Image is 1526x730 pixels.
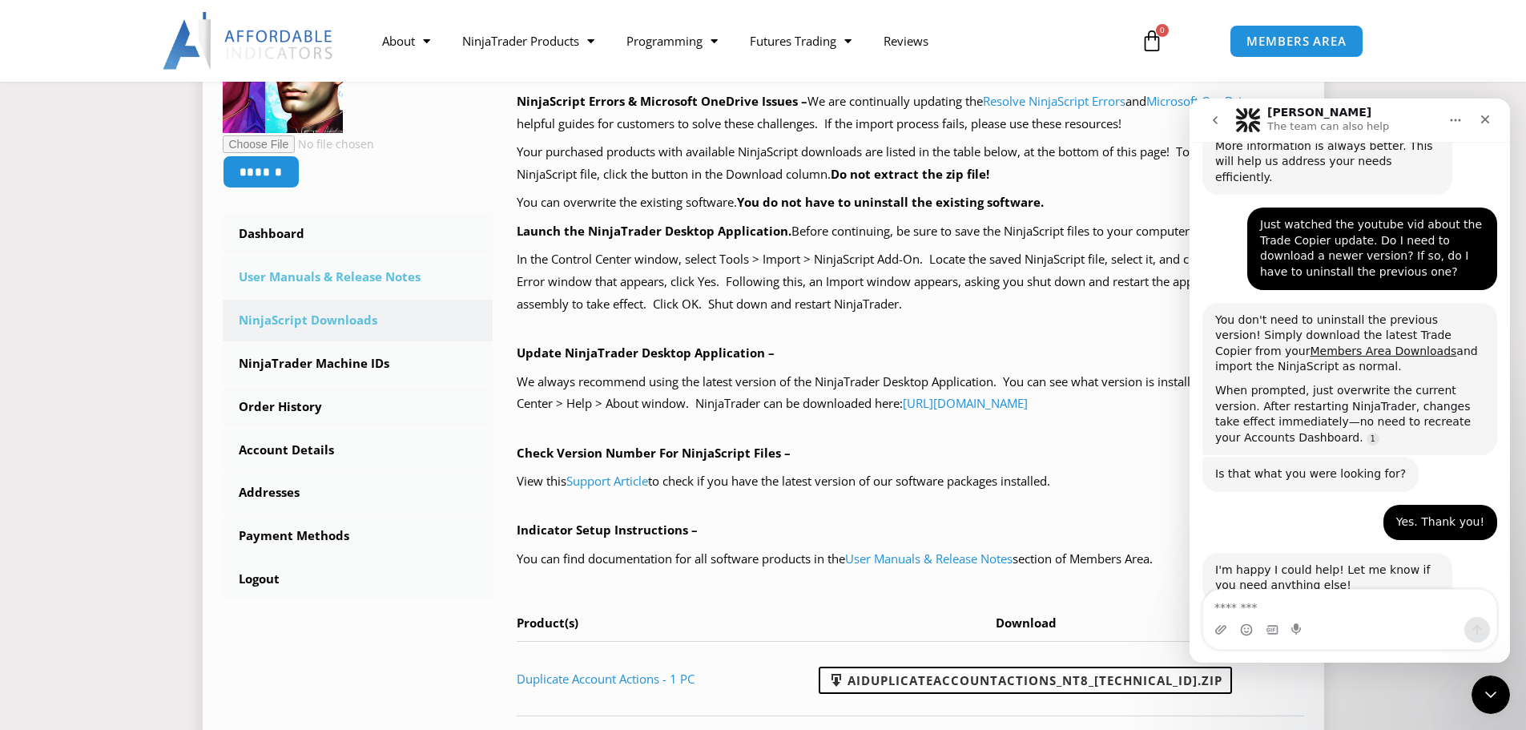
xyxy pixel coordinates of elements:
[223,213,493,600] nav: Account pages
[517,220,1304,243] p: Before continuing, be sure to save the NinjaScript files to your computer.
[26,368,216,384] div: Is that what you were looking for?
[14,491,307,518] textarea: Message…
[1246,35,1347,47] span: MEMBERS AREA
[903,395,1028,411] a: [URL][DOMAIN_NAME]
[207,416,295,432] div: Yes. Thank you!
[566,473,648,489] a: Support Article
[13,358,229,393] div: Is that what you were looking for?
[1117,18,1187,64] a: 0
[120,246,267,259] a: Members Area Downloads
[517,141,1304,186] p: Your purchased products with available NinjaScript downloads are listed in the table below, at th...
[996,615,1057,631] span: Download
[366,22,446,59] a: About
[1156,24,1169,37] span: 0
[831,166,989,182] b: Do not extract the zip file!
[1472,676,1510,714] iframe: Intercom live chat
[26,464,250,495] div: I'm happy I could help! Let me know if you need anything else!
[13,454,263,505] div: I'm happy I could help! Let me know if you need anything else!
[102,525,115,538] button: Start recording
[275,518,300,544] button: Send a message…
[223,559,493,600] a: Logout
[223,343,493,385] a: NinjaTrader Machine IDs
[983,93,1125,109] a: Resolve NinjaScript Errors
[517,470,1304,493] p: View this to check if you have the latest version of our software packages installed.
[76,525,89,538] button: Gif picker
[223,472,493,514] a: Addresses
[50,525,63,538] button: Emoji picker
[13,358,308,406] div: Solomon says…
[610,22,734,59] a: Programming
[845,551,1013,567] a: User Manuals & Release Notes
[223,213,493,255] a: Dashboard
[737,194,1044,210] b: You do not have to uninstall the existing software.
[223,256,493,298] a: User Manuals & Release Notes
[517,615,578,631] span: Product(s)
[517,671,695,687] a: Duplicate Account Actions - 1 PC
[446,22,610,59] a: NinjaTrader Products
[194,406,308,442] div: Yes. Thank you!
[517,223,791,239] b: Launch the NinjaTrader Desktop Application.
[25,525,38,538] button: Upload attachment
[517,248,1304,316] p: In the Control Center window, select Tools > Import > NinjaScript Add-On. Locate the saved NinjaS...
[223,300,493,341] a: NinjaScript Downloads
[58,109,308,191] div: Just watched the youtube vid about the Trade Copier update. Do I need to download a newer version...
[734,22,868,59] a: Futures Trading
[13,406,308,454] div: Krishna says…
[13,204,308,359] div: Solomon says…
[517,371,1304,416] p: We always recommend using the latest version of the NinjaTrader Desktop Application. You can see ...
[517,91,1304,135] p: We are continually updating the and pages as helpful guides for customers to solve these challeng...
[70,119,295,181] div: Just watched the youtube vid about the Trade Copier update. Do I need to download a newer version...
[26,284,295,347] div: When prompted, just overwrite the current version. After restarting NinjaTrader, changes take eff...
[819,667,1232,694] a: AIDuplicateAccountActions_NT8_[TECHNICAL_ID].zip
[26,214,295,276] div: You don't need to uninstall the previous version! Simply download the latest Trade Copier from yo...
[517,548,1304,571] p: You can find documentation for all software products in the section of Members Area.
[517,93,807,109] b: NinjaScript Errors & Microsoft OneDrive Issues –
[517,522,698,538] b: Indicator Setup Instructions –
[13,109,308,204] div: Krishna says…
[517,192,1304,214] p: You can overwrite the existing software.
[1146,93,1254,109] a: Microsoft OneDrive
[223,430,493,471] a: Account Details
[13,204,308,357] div: You don't need to uninstall the previous version! Simply download the latest Trade Copier from yo...
[163,12,335,70] img: LogoAI | Affordable Indicators – NinjaTrader
[366,22,1122,59] nav: Menu
[13,454,308,540] div: Solomon says…
[223,386,493,428] a: Order History
[1230,25,1363,58] a: MEMBERS AREA
[517,445,791,461] b: Check Version Number For NinjaScript Files –
[517,345,775,361] b: Update NinjaTrader Desktop Application –
[868,22,944,59] a: Reviews
[223,515,493,557] a: Payment Methods
[1190,99,1510,663] iframe: Intercom live chat
[177,334,190,347] a: Source reference 135036384:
